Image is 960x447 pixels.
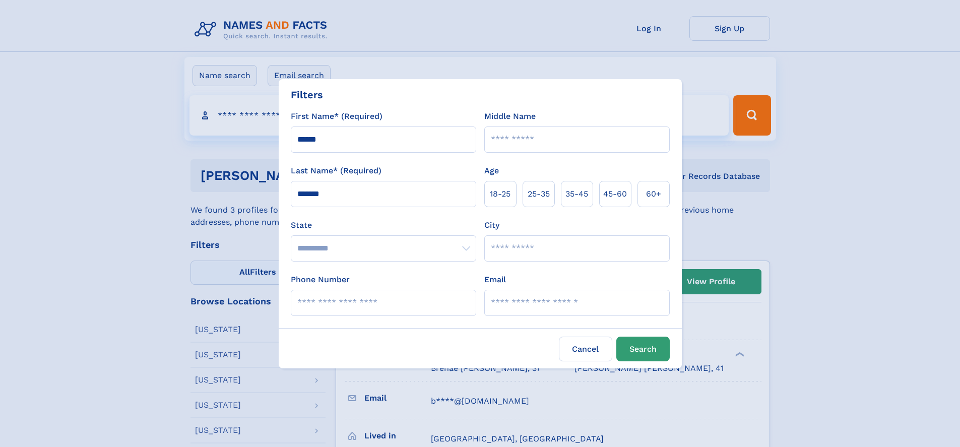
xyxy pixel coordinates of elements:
span: 18‑25 [490,188,510,200]
label: First Name* (Required) [291,110,382,122]
span: 35‑45 [565,188,588,200]
label: Cancel [559,337,612,361]
span: 60+ [646,188,661,200]
label: Email [484,274,506,286]
label: Last Name* (Required) [291,165,381,177]
div: Filters [291,87,323,102]
label: Age [484,165,499,177]
span: 45‑60 [603,188,627,200]
label: Phone Number [291,274,350,286]
label: Middle Name [484,110,536,122]
label: City [484,219,499,231]
span: 25‑35 [528,188,550,200]
button: Search [616,337,670,361]
label: State [291,219,476,231]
